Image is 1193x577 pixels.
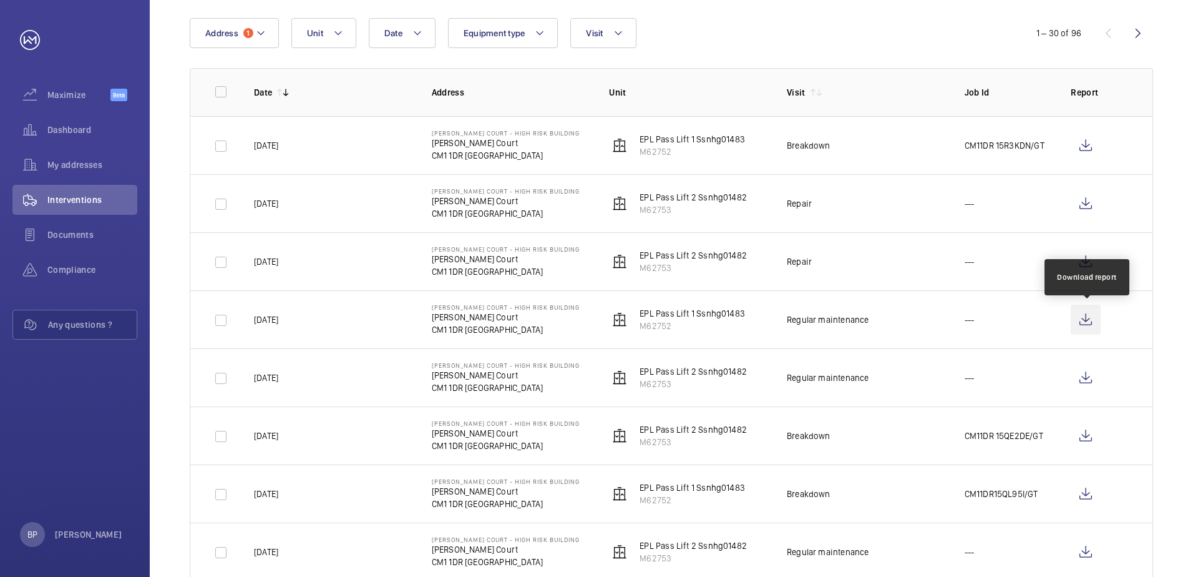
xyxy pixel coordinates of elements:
button: Date [369,18,436,48]
div: Repair [787,255,812,268]
img: elevator.svg [612,254,627,269]
p: CM11DR 15QE2DE/GT [965,430,1043,442]
p: CM11DR15QL95I/GT [965,488,1038,500]
p: CM1 1DR [GEOGRAPHIC_DATA] [432,498,580,510]
p: [DATE] [254,488,278,500]
p: Unit [609,86,767,99]
p: EPL Pass Lift 1 Ssnhg01483 [640,481,745,494]
button: Unit [291,18,356,48]
p: [PERSON_NAME] Court - High Risk Building [432,420,580,427]
img: elevator.svg [612,486,627,501]
span: Dashboard [47,124,137,136]
span: Unit [307,28,323,38]
p: CM1 1DR [GEOGRAPHIC_DATA] [432,382,580,394]
p: [DATE] [254,197,278,210]
span: Maximize [47,89,110,101]
button: Equipment type [448,18,558,48]
span: Date [384,28,402,38]
p: [PERSON_NAME] Court - High Risk Building [432,362,580,369]
p: CM1 1DR [GEOGRAPHIC_DATA] [432,207,580,220]
p: BP [27,528,37,541]
p: M62753 [640,204,747,216]
div: Download report [1057,272,1117,283]
div: Regular maintenance [787,372,869,384]
p: CM1 1DR [GEOGRAPHIC_DATA] [432,440,580,452]
p: Date [254,86,272,99]
div: Breakdown [787,430,830,442]
p: --- [965,372,975,384]
p: EPL Pass Lift 1 Ssnhg01483 [640,307,745,320]
p: Job Id [965,86,1051,99]
p: EPL Pass Lift 2 Ssnhg01482 [640,540,747,552]
p: [PERSON_NAME] Court [432,369,580,382]
span: Beta [110,89,127,101]
p: [PERSON_NAME] Court [432,253,580,265]
p: EPL Pass Lift 2 Ssnhg01482 [640,365,747,378]
p: Report [1071,86,1127,99]
img: elevator.svg [612,138,627,153]
span: 1 [243,28,253,38]
p: [DATE] [254,139,278,152]
p: CM1 1DR [GEOGRAPHIC_DATA] [432,323,580,336]
p: EPL Pass Lift 2 Ssnhg01482 [640,191,747,204]
p: M62753 [640,378,747,390]
div: Breakdown [787,488,830,500]
p: [PERSON_NAME] Court [432,485,580,498]
p: [PERSON_NAME] Court - High Risk Building [432,536,580,543]
span: Any questions ? [48,318,137,331]
p: CM1 1DR [GEOGRAPHIC_DATA] [432,265,580,278]
p: [PERSON_NAME] Court [432,195,580,207]
div: 1 – 30 of 96 [1036,27,1081,39]
p: [PERSON_NAME] Court - High Risk Building [432,187,580,195]
p: CM1 1DR [GEOGRAPHIC_DATA] [432,556,580,568]
span: Compliance [47,264,137,276]
p: EPL Pass Lift 2 Ssnhg01482 [640,249,747,262]
span: Interventions [47,194,137,206]
p: M62753 [640,552,747,565]
p: [PERSON_NAME] [55,528,122,541]
p: M62752 [640,320,745,332]
p: [PERSON_NAME] Court [432,137,580,149]
p: --- [965,197,975,210]
img: elevator.svg [612,312,627,327]
img: elevator.svg [612,196,627,211]
p: EPL Pass Lift 2 Ssnhg01482 [640,423,747,436]
img: elevator.svg [612,370,627,385]
p: M62753 [640,436,747,448]
span: Equipment type [464,28,525,38]
div: Repair [787,197,812,210]
p: [DATE] [254,372,278,384]
p: M62752 [640,145,745,158]
p: --- [965,546,975,558]
p: --- [965,313,975,326]
p: M62752 [640,494,745,506]
p: Visit [787,86,806,99]
p: [PERSON_NAME] Court [432,311,580,323]
button: Address1 [190,18,279,48]
p: Address [432,86,590,99]
div: Regular maintenance [787,313,869,326]
p: [DATE] [254,546,278,558]
p: EPL Pass Lift 1 Ssnhg01483 [640,133,745,145]
p: CM11DR 15R3KDN/GT [965,139,1044,152]
p: [PERSON_NAME] Court [432,427,580,440]
div: Breakdown [787,139,830,152]
span: My addresses [47,159,137,171]
span: Address [205,28,238,38]
p: [PERSON_NAME] Court [432,543,580,556]
span: Documents [47,229,137,241]
p: [DATE] [254,430,278,442]
p: [PERSON_NAME] Court - High Risk Building [432,478,580,485]
p: [PERSON_NAME] Court - High Risk Building [432,245,580,253]
button: Visit [570,18,636,48]
p: M62753 [640,262,747,274]
p: [PERSON_NAME] Court - High Risk Building [432,129,580,137]
p: [DATE] [254,313,278,326]
img: elevator.svg [612,428,627,443]
img: elevator.svg [612,545,627,560]
p: --- [965,255,975,268]
span: Visit [586,28,603,38]
p: CM1 1DR [GEOGRAPHIC_DATA] [432,149,580,162]
div: Regular maintenance [787,546,869,558]
p: [DATE] [254,255,278,268]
